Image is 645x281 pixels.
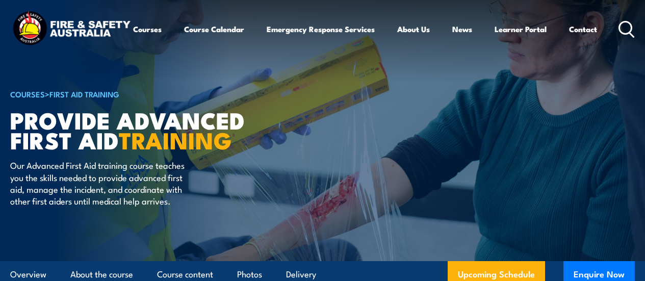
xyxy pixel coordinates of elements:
a: Learner Portal [495,17,547,41]
p: Our Advanced First Aid training course teaches you the skills needed to provide advanced first ai... [10,159,196,207]
a: Emergency Response Services [267,17,375,41]
a: Courses [133,17,162,41]
strong: TRAINING [119,122,232,157]
a: Course Calendar [184,17,244,41]
h6: > [10,88,262,100]
a: First Aid Training [49,88,119,99]
a: COURSES [10,88,45,99]
h1: Provide Advanced First Aid [10,110,262,149]
a: News [452,17,472,41]
a: About Us [397,17,430,41]
a: Contact [569,17,597,41]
